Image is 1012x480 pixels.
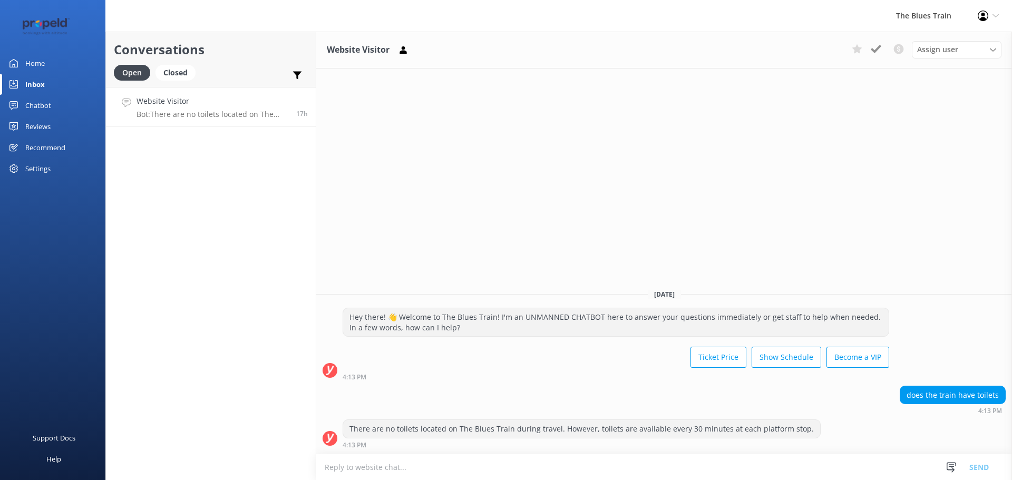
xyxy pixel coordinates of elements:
div: Closed [155,65,196,81]
div: Assign User [912,41,1001,58]
div: Oct 14 2025 04:13pm (UTC +11:00) Australia/Sydney [900,407,1006,414]
button: Become a VIP [826,347,889,368]
div: Open [114,65,150,81]
span: Assign user [917,44,958,55]
div: Oct 14 2025 04:13pm (UTC +11:00) Australia/Sydney [343,441,821,448]
div: Settings [25,158,51,179]
div: Recommend [25,137,65,158]
div: Inbox [25,74,45,95]
div: Reviews [25,116,51,137]
div: Chatbot [25,95,51,116]
a: Closed [155,66,201,78]
div: There are no toilets located on The Blues Train during travel. However, toilets are available eve... [343,420,820,438]
a: Website VisitorBot:There are no toilets located on The Blues Train during travel. However, toilet... [106,87,316,126]
h3: Website Visitor [327,43,390,57]
div: does the train have toilets [900,386,1005,404]
a: Open [114,66,155,78]
p: Bot: There are no toilets located on The Blues Train during travel. However, toilets are availabl... [137,110,288,119]
span: [DATE] [648,290,681,299]
h2: Conversations [114,40,308,60]
div: Home [25,53,45,74]
img: 12-1677471078.png [16,18,76,35]
div: Help [46,448,61,469]
div: Hey there! 👋 Welcome to The Blues Train! I'm an UNMANNED CHATBOT here to answer your questions im... [343,308,889,336]
div: Support Docs [33,427,75,448]
strong: 4:13 PM [978,408,1002,414]
strong: 4:13 PM [343,442,366,448]
div: Oct 14 2025 04:13pm (UTC +11:00) Australia/Sydney [343,373,889,380]
h4: Website Visitor [137,95,288,107]
span: Oct 14 2025 04:13pm (UTC +11:00) Australia/Sydney [296,109,308,118]
button: Ticket Price [690,347,746,368]
button: Show Schedule [752,347,821,368]
strong: 4:13 PM [343,374,366,380]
